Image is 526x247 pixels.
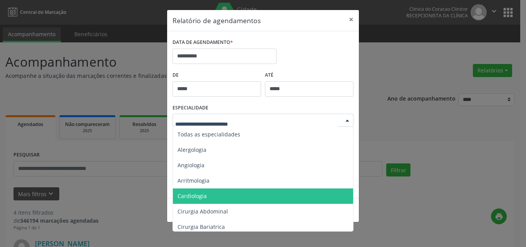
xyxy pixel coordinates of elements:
button: Close [343,10,359,29]
label: ESPECIALIDADE [173,102,208,114]
label: DATA DE AGENDAMENTO [173,37,233,49]
label: De [173,69,261,81]
span: Cirurgia Abdominal [178,208,228,215]
span: Arritmologia [178,177,209,184]
span: Alergologia [178,146,206,153]
span: Cirurgia Bariatrica [178,223,225,230]
span: Angiologia [178,161,204,169]
h5: Relatório de agendamentos [173,15,261,25]
span: Todas as especialidades [178,131,240,138]
span: Cardiologia [178,192,207,200]
label: ATÉ [265,69,353,81]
